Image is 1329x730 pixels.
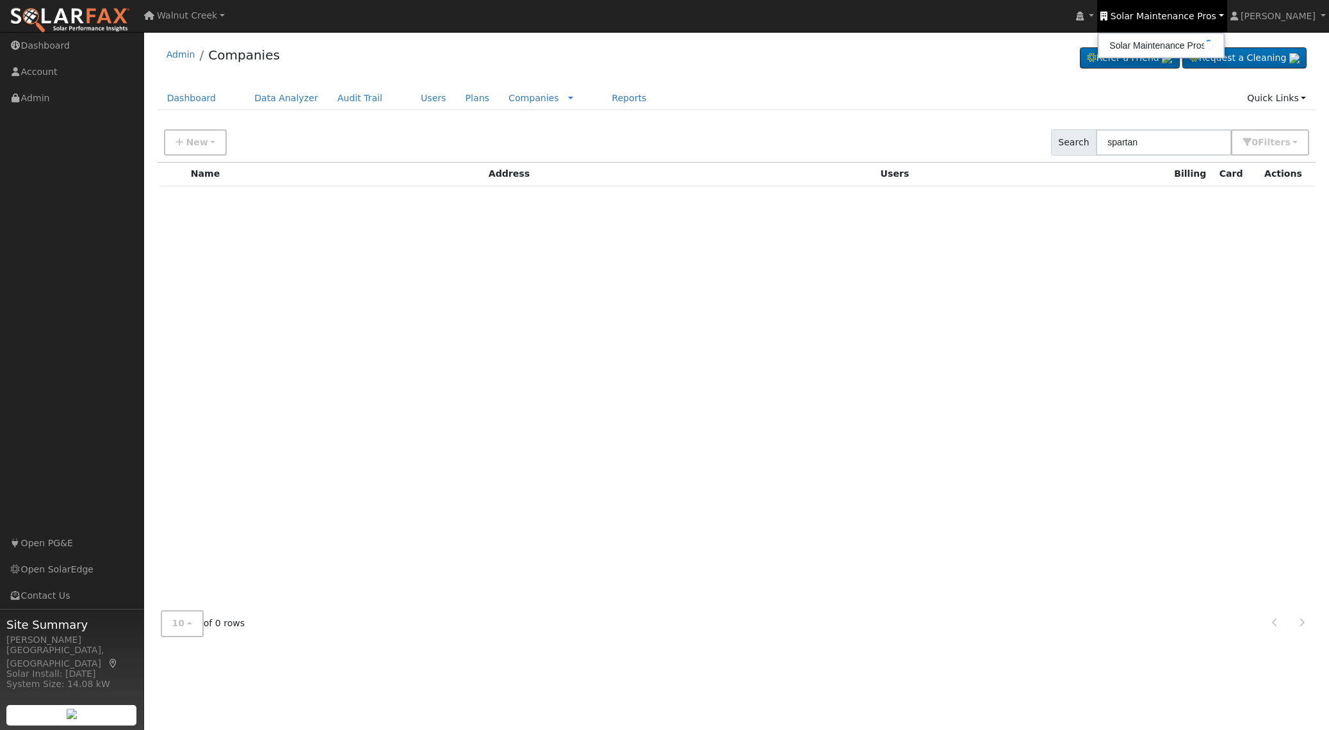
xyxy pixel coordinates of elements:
[6,677,137,691] div: System Size: 14.08 kW
[1285,137,1290,147] span: s
[108,658,119,669] a: Map
[186,137,208,147] span: New
[6,667,137,681] div: Solar Install: [DATE]
[1289,53,1300,63] img: retrieve
[1258,137,1291,147] span: Filter
[1111,11,1216,21] span: Solar Maintenance Pros
[1264,167,1309,181] div: Actions
[161,610,245,637] div: of 0 rows
[245,86,328,110] a: Data Analyzer
[1174,167,1210,181] div: Billing
[6,644,137,670] div: [GEOGRAPHIC_DATA], [GEOGRAPHIC_DATA]
[1096,129,1232,156] input: Search
[1231,129,1309,156] button: 0Filters
[411,86,456,110] a: Users
[328,86,392,110] a: Audit Trail
[1182,47,1307,69] a: Request a Cleaning
[157,10,217,20] span: Walnut Creek
[489,167,872,181] div: Address
[191,167,480,181] div: Name
[167,49,195,60] a: Admin
[164,129,227,156] button: New
[172,618,185,628] span: 10
[161,610,204,637] button: 10
[158,86,226,110] a: Dashboard
[1080,47,1180,69] a: Refer a Friend
[67,709,77,719] img: retrieve
[208,47,280,63] a: Companies
[6,633,137,647] div: [PERSON_NAME]
[602,86,656,110] a: Reports
[6,616,137,633] span: Site Summary
[509,93,559,103] a: Companies
[881,167,1166,181] div: Users
[10,7,130,34] img: SolarFax
[1237,86,1316,110] a: Quick Links
[456,86,499,110] a: Plans
[1241,11,1316,21] span: [PERSON_NAME]
[1051,129,1097,156] span: Search
[1219,167,1255,181] div: Credit card on file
